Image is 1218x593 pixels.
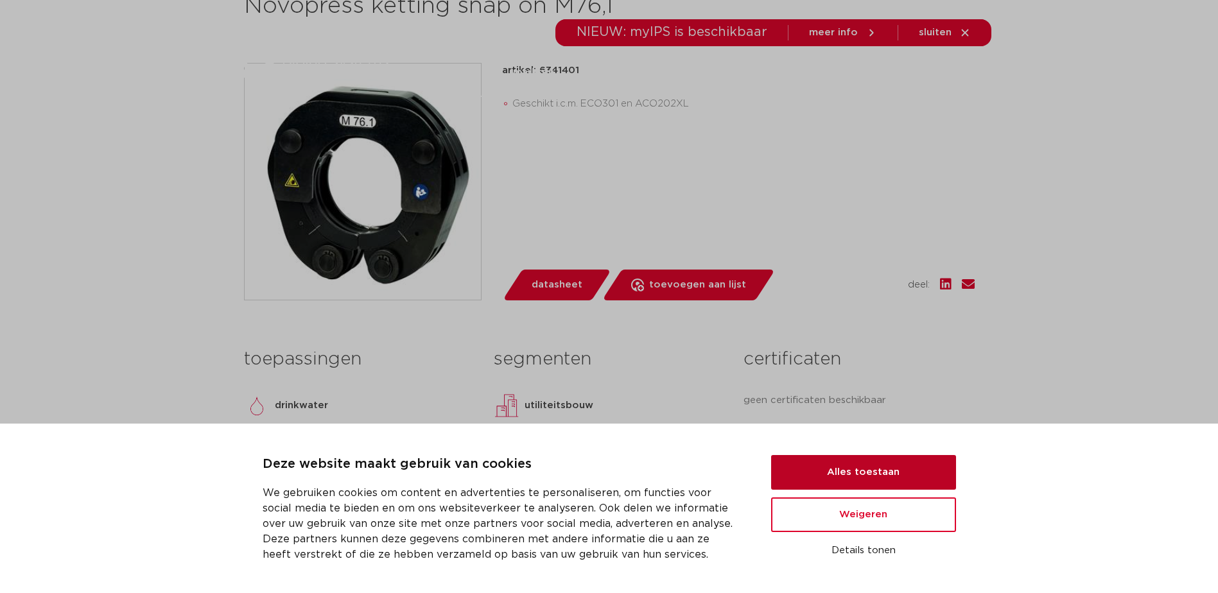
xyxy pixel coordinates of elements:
[673,47,727,97] a: downloads
[513,47,554,97] a: markten
[275,398,328,413] p: drinkwater
[502,270,611,300] a: datasheet
[577,26,767,39] span: NIEUW: myIPS is beschikbaar
[512,94,975,114] li: Geschikt i.c.m. ECO301 en ACO202XL
[919,28,952,37] span: sluiten
[771,540,956,562] button: Details tonen
[649,275,746,295] span: toevoegen aan lijst
[908,277,930,293] span: deel:
[494,347,724,372] h3: segmenten
[244,347,474,372] h3: toepassingen
[263,454,740,475] p: Deze website maakt gebruik van cookies
[809,28,858,37] span: meer info
[245,64,481,300] img: Product Image for Novopress ketting snap on M76,1
[532,275,582,295] span: datasheet
[771,497,956,532] button: Weigeren
[263,485,740,562] p: We gebruiken cookies om content en advertenties te personaliseren, om functies voor social media ...
[580,47,647,97] a: toepassingen
[525,398,593,413] p: utiliteitsbouw
[820,47,864,97] a: over ons
[435,47,864,97] nav: Menu
[919,27,971,39] a: sluiten
[744,393,974,408] p: geen certificaten beschikbaar
[435,47,487,97] a: producten
[771,455,956,490] button: Alles toestaan
[494,393,519,418] img: utiliteitsbouw
[244,393,270,418] img: drinkwater
[809,27,877,39] a: meer info
[753,47,794,97] a: services
[744,347,974,372] h3: certificaten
